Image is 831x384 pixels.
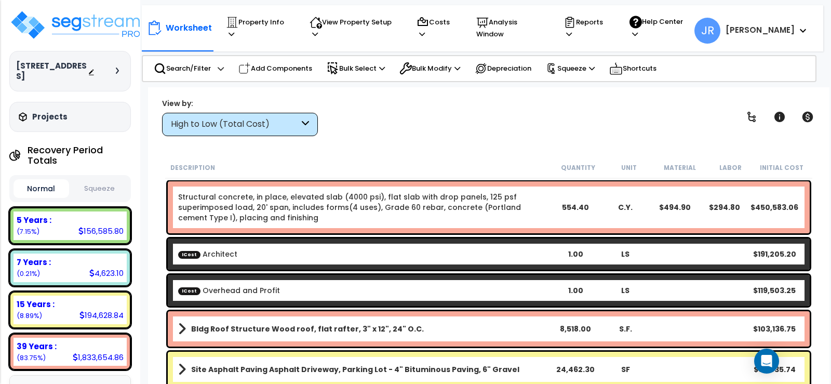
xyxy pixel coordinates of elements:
div: $450,583.06 [749,202,799,213]
span: JR [694,18,720,44]
div: $494.90 [650,202,700,213]
small: Quantity [561,164,595,172]
b: 39 Years : [17,341,57,352]
div: $294.80 [700,202,750,213]
small: Initial Cost [760,164,803,172]
div: LS [600,249,650,259]
h3: Projects [32,112,68,122]
div: 8,518.00 [551,324,601,334]
p: Depreciation [475,62,531,75]
div: 554.40 [551,202,601,213]
div: Shortcuts [604,56,662,81]
b: [PERSON_NAME] [726,24,795,35]
img: logo_pro_r.png [9,9,144,41]
div: S.F. [600,324,650,334]
small: 83.74793574754395% [17,353,46,362]
b: 5 Years : [17,215,51,226]
button: Normal [14,179,69,198]
small: Unit [621,164,637,172]
div: Open Intercom Messenger [754,349,779,374]
p: Search/Filter [154,62,211,75]
p: Add Components [238,62,312,75]
small: 7.151693551944988% [17,227,39,236]
button: Squeeze [72,180,127,198]
a: Custom Item [178,249,237,259]
p: Property Info [226,16,290,40]
div: LS [600,285,650,296]
p: Help Center [629,16,689,40]
span: ICost [178,287,200,295]
div: SF [600,364,650,375]
p: Worksheet [166,21,212,35]
div: 24,462.30 [551,364,601,375]
div: $119,503.25 [749,285,799,296]
b: 7 Years : [17,257,51,268]
div: Depreciation [469,57,537,80]
div: 4,623.10 [89,268,124,279]
p: Analysis Window [476,16,544,40]
div: 156,585.80 [78,226,124,236]
h3: [STREET_ADDRESS] [16,61,88,82]
p: Bulk Select [327,62,385,75]
div: Add Components [233,57,318,80]
div: 194,628.84 [79,310,124,321]
div: $103,136.75 [749,324,799,334]
b: 15 Years : [17,299,55,310]
a: Assembly Title [178,322,551,336]
a: Assembly Title [178,362,551,377]
b: Site Asphalt Paving Asphalt Driveway, Parking Lot - 4" Bituminous Paving, 6" Gravel [191,364,519,375]
small: Material [664,164,696,172]
h4: Recovery Period Totals [28,145,131,166]
b: Bldg Roof Structure Wood roof, flat rafter, 3" x 12", 24" O.C. [191,324,424,334]
div: $191,205.20 [749,249,799,259]
div: High to Low (Total Cost) [171,118,299,130]
p: Costs [417,16,457,40]
div: 1,833,654.86 [73,352,124,363]
p: View Property Setup [310,16,397,40]
span: ICost [178,250,200,258]
div: View by: [162,98,318,109]
div: $83,635.74 [749,364,799,375]
div: 1.00 [551,249,601,259]
small: Labor [719,164,742,172]
p: Shortcuts [609,61,656,76]
small: 8.889221273910243% [17,311,42,320]
p: Bulk Modify [399,62,460,75]
p: Reports [564,16,609,40]
small: Description [170,164,215,172]
a: Individual Item [178,192,551,223]
div: 1.00 [551,285,601,296]
p: Squeeze [546,63,595,74]
small: 0.211149426600824% [17,269,40,278]
a: Custom Item [178,285,280,296]
div: C.Y. [600,202,650,213]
